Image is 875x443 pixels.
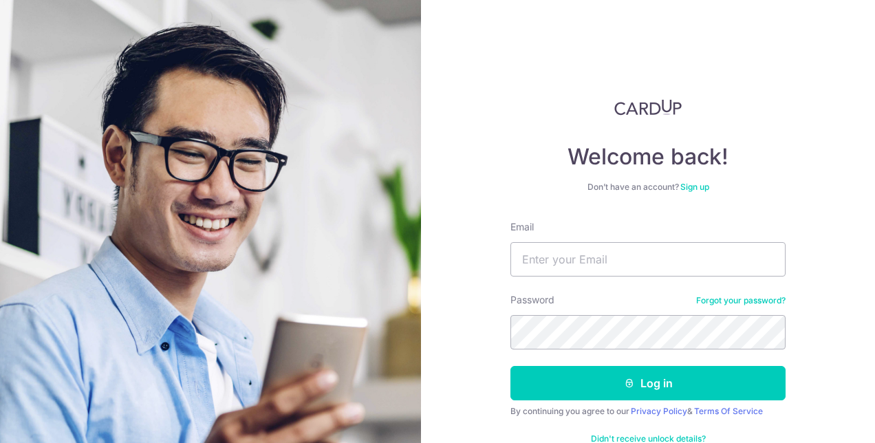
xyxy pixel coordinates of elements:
[510,143,786,171] h4: Welcome back!
[680,182,709,192] a: Sign up
[614,99,682,116] img: CardUp Logo
[694,406,763,416] a: Terms Of Service
[510,182,786,193] div: Don’t have an account?
[510,242,786,277] input: Enter your Email
[696,295,786,306] a: Forgot your password?
[631,406,687,416] a: Privacy Policy
[510,406,786,417] div: By continuing you agree to our &
[510,293,554,307] label: Password
[510,220,534,234] label: Email
[510,366,786,400] button: Log in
